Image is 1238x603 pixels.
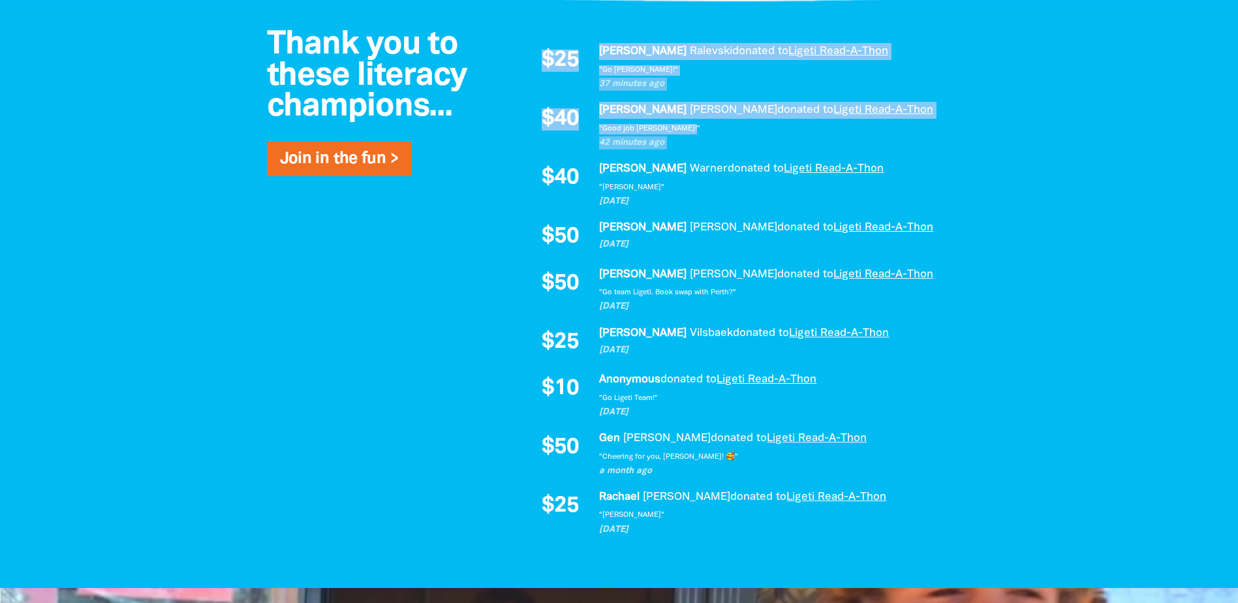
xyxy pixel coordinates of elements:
a: Ligeti Read-A-Thon [833,223,933,232]
em: "Cheering for you, [PERSON_NAME]! 🥰" [599,454,738,460]
span: $50 [542,437,579,459]
span: donated to [777,270,833,279]
a: Ligeti Read-A-Thon [789,328,889,338]
span: donated to [777,223,833,232]
p: [DATE] [599,238,958,251]
em: [PERSON_NAME] [623,433,711,443]
em: Gen [599,433,620,443]
span: donated to [733,328,789,338]
span: $40 [542,167,579,189]
p: [DATE] [599,344,958,357]
p: [DATE] [599,195,958,208]
div: Donation stream [527,43,958,536]
em: Ralevski [690,46,732,56]
em: Warner [690,164,728,174]
em: [PERSON_NAME] [599,46,687,56]
em: "[PERSON_NAME]" [599,512,664,518]
em: [PERSON_NAME] [690,105,777,115]
em: [PERSON_NAME] [599,270,687,279]
a: Ligeti Read-A-Thon [833,270,933,279]
span: $40 [542,108,579,131]
span: donated to [730,492,786,502]
em: "[PERSON_NAME]" [599,184,664,191]
span: donated to [711,433,767,443]
em: Rachael [599,492,640,502]
span: $25 [542,50,579,72]
em: "Go [PERSON_NAME]!" [599,67,678,73]
a: Ligeti Read-A-Thon [717,375,816,384]
em: [PERSON_NAME] [599,223,687,232]
a: Ligeti Read-A-Thon [833,105,933,115]
div: Paginated content [527,43,958,536]
span: donated to [777,105,833,115]
a: Ligeti Read-A-Thon [786,492,886,502]
em: "Good job [PERSON_NAME]!" [599,125,700,132]
p: [DATE] [599,523,958,536]
span: $25 [542,495,579,518]
em: "Go team Ligeti. Book swap with Perth?" [599,289,736,296]
span: $25 [542,332,579,354]
p: [DATE] [599,406,958,419]
p: 37 minutes ago [599,78,958,91]
em: [PERSON_NAME] [643,492,730,502]
span: $10 [542,378,579,400]
span: donated to [732,46,788,56]
a: Join in the fun > [280,151,398,166]
em: Vilsbaek [690,328,733,338]
span: donated to [660,375,717,384]
span: donated to [728,164,784,174]
em: [PERSON_NAME] [690,270,777,279]
p: 42 minutes ago [599,136,958,149]
p: [DATE] [599,300,958,313]
a: Ligeti Read-A-Thon [784,164,884,174]
em: [PERSON_NAME] [599,164,687,174]
em: [PERSON_NAME] [599,328,687,338]
span: Thank you to these literacy champions... [267,30,467,122]
em: [PERSON_NAME] [599,105,687,115]
em: Anonymous [599,375,660,384]
span: $50 [542,226,579,248]
a: Ligeti Read-A-Thon [788,46,888,56]
em: [PERSON_NAME] [690,223,777,232]
span: $50 [542,273,579,295]
em: "Go Ligeti Team!" [599,395,658,401]
a: Ligeti Read-A-Thon [767,433,867,443]
p: a month ago [599,465,958,478]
